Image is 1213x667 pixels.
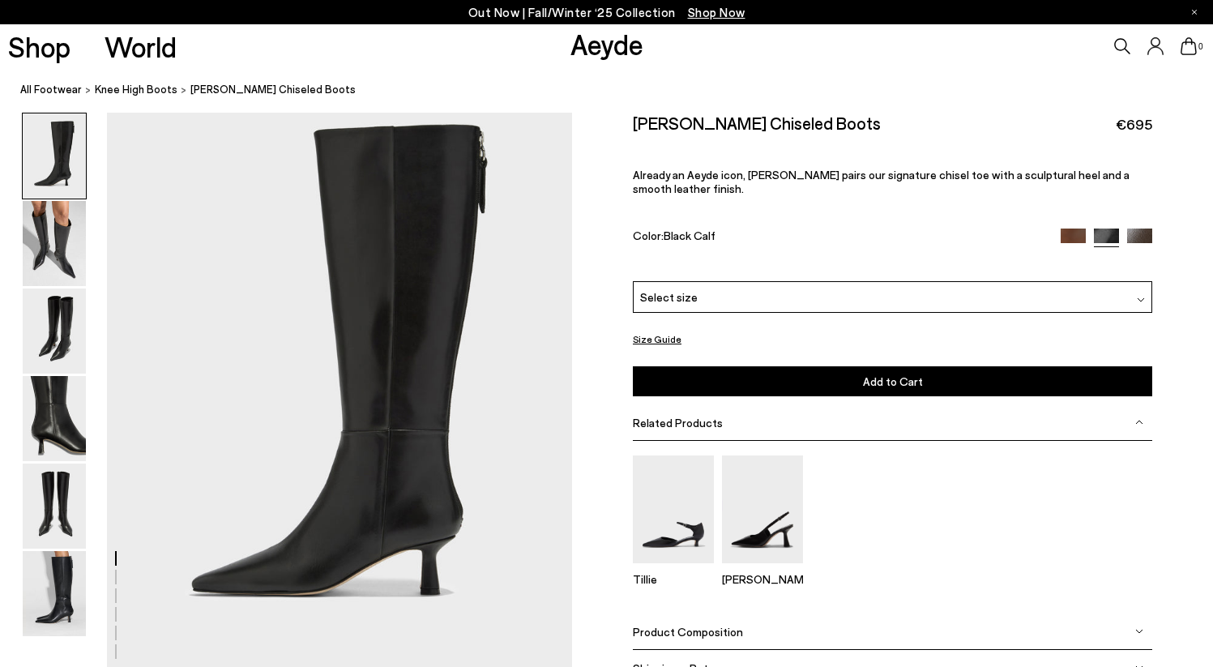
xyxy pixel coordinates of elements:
[8,32,70,61] a: Shop
[20,81,82,98] a: All Footwear
[633,625,743,639] span: Product Composition
[688,5,745,19] span: Navigate to /collections/new-in
[633,572,714,586] p: Tillie
[722,455,803,563] img: Fernanda Slingback Pumps
[23,201,86,286] img: Rhea Chiseled Boots - Image 2
[23,551,86,636] img: Rhea Chiseled Boots - Image 6
[633,168,1152,195] p: Already an Aeyde icon, [PERSON_NAME] pairs our signature chisel toe with a sculptural heel and a ...
[863,374,923,388] span: Add to Cart
[20,68,1213,113] nav: breadcrumb
[1181,37,1197,55] a: 0
[468,2,745,23] p: Out Now | Fall/Winter ‘25 Collection
[1137,296,1145,304] img: svg%3E
[664,229,715,243] span: Black Calf
[23,289,86,374] img: Rhea Chiseled Boots - Image 3
[570,27,643,61] a: Aeyde
[95,83,177,96] span: knee high boots
[633,113,881,133] h2: [PERSON_NAME] Chiseled Boots
[722,552,803,586] a: Fernanda Slingback Pumps [PERSON_NAME]
[722,572,803,586] p: [PERSON_NAME]
[1197,42,1205,51] span: 0
[640,289,698,306] span: Select size
[633,229,1044,248] div: Color:
[23,376,86,461] img: Rhea Chiseled Boots - Image 4
[23,464,86,549] img: Rhea Chiseled Boots - Image 5
[633,330,681,350] button: Size Guide
[190,81,356,98] span: [PERSON_NAME] Chiseled Boots
[1135,627,1143,635] img: svg%3E
[105,32,177,61] a: World
[633,366,1152,396] button: Add to Cart
[633,552,714,586] a: Tillie Ankle Strap Pumps Tillie
[633,455,714,563] img: Tillie Ankle Strap Pumps
[1116,114,1152,135] span: €695
[1135,419,1143,427] img: svg%3E
[23,113,86,199] img: Rhea Chiseled Boots - Image 1
[633,416,723,430] span: Related Products
[95,81,177,98] a: knee high boots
